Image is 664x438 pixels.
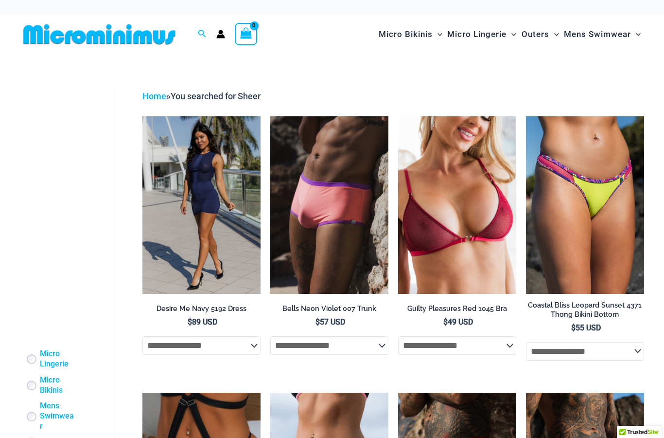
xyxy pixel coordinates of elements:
[571,323,576,332] span: $
[19,23,179,45] img: MM SHOP LOGO FLAT
[631,22,641,47] span: Menu Toggle
[526,301,644,319] h2: Coastal Bliss Leopard Sunset 4371 Thong Bikini Bottom
[142,91,166,101] a: Home
[142,91,261,101] span: »
[40,349,77,369] a: Micro Lingerie
[188,317,192,327] span: $
[526,116,644,294] a: Coastal Bliss Leopard Sunset Thong Bikini 03Coastal Bliss Leopard Sunset 4371 Thong Bikini 02Coas...
[315,317,320,327] span: $
[315,317,345,327] bdi: 57 USD
[398,116,516,294] img: Guilty Pleasures Red 1045 Bra 01
[188,317,217,327] bdi: 89 USD
[171,91,261,101] span: You searched for Sheer
[549,22,559,47] span: Menu Toggle
[447,22,507,47] span: Micro Lingerie
[519,19,561,49] a: OutersMenu ToggleMenu Toggle
[507,22,516,47] span: Menu Toggle
[433,22,442,47] span: Menu Toggle
[443,317,473,327] bdi: 49 USD
[198,28,207,40] a: Search icon link
[270,116,388,294] img: Bells Neon Violet 007 Trunk 01
[24,81,112,276] iframe: TrustedSite Certified
[270,304,388,317] a: Bells Neon Violet 007 Trunk
[398,304,516,313] h2: Guilty Pleasures Red 1045 Bra
[398,116,516,294] a: Guilty Pleasures Red 1045 Bra 01Guilty Pleasures Red 1045 Bra 02Guilty Pleasures Red 1045 Bra 02
[398,304,516,317] a: Guilty Pleasures Red 1045 Bra
[376,19,445,49] a: Micro BikinisMenu ToggleMenu Toggle
[443,317,448,327] span: $
[40,375,77,396] a: Micro Bikinis
[216,30,225,38] a: Account icon link
[445,19,519,49] a: Micro LingerieMenu ToggleMenu Toggle
[526,116,644,294] img: Coastal Bliss Leopard Sunset Thong Bikini 03
[40,401,77,431] a: Mens Swimwear
[235,23,257,45] a: View Shopping Cart, empty
[142,304,261,317] a: Desire Me Navy 5192 Dress
[571,323,601,332] bdi: 55 USD
[561,19,643,49] a: Mens SwimwearMenu ToggleMenu Toggle
[142,116,261,294] img: Desire Me Navy 5192 Dress 11
[379,22,433,47] span: Micro Bikinis
[375,18,645,51] nav: Site Navigation
[142,304,261,313] h2: Desire Me Navy 5192 Dress
[270,116,388,294] a: Bells Neon Violet 007 Trunk 01Bells Neon Violet 007 Trunk 04Bells Neon Violet 007 Trunk 04
[564,22,631,47] span: Mens Swimwear
[270,304,388,313] h2: Bells Neon Violet 007 Trunk
[526,301,644,323] a: Coastal Bliss Leopard Sunset 4371 Thong Bikini Bottom
[522,22,549,47] span: Outers
[142,116,261,294] a: Desire Me Navy 5192 Dress 11Desire Me Navy 5192 Dress 09Desire Me Navy 5192 Dress 09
